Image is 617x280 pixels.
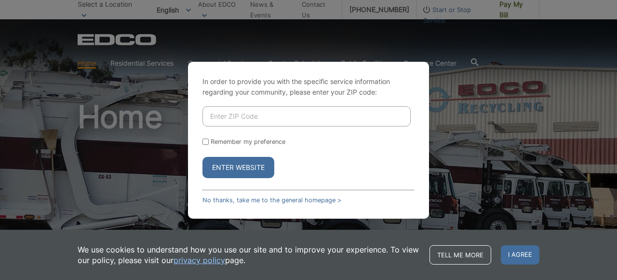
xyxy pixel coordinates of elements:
label: Remember my preference [211,138,285,145]
a: No thanks, take me to the general homepage > [202,196,341,204]
p: In order to provide you with the specific service information regarding your community, please en... [202,76,415,98]
input: Enter ZIP Code [202,106,411,126]
a: Tell me more [429,245,491,265]
p: We use cookies to understand how you use our site and to improve your experience. To view our pol... [78,244,420,266]
span: I agree [501,245,539,265]
a: privacy policy [174,255,225,266]
button: Enter Website [202,157,274,178]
